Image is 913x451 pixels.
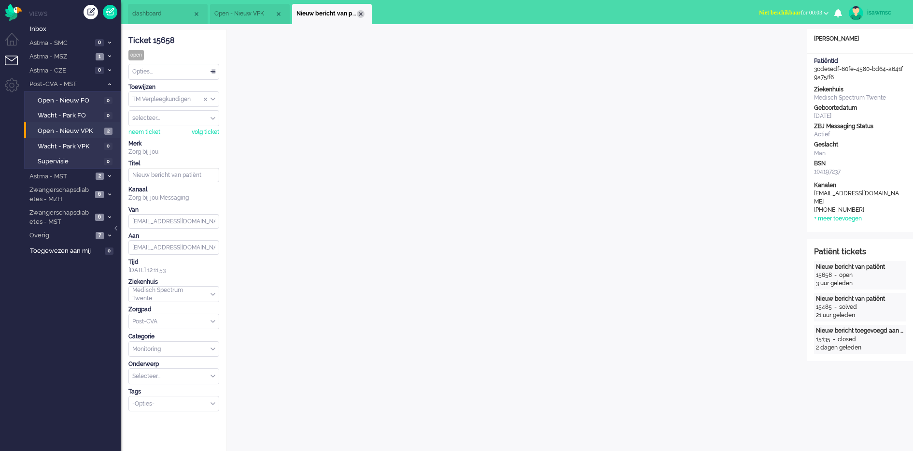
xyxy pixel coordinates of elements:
div: Categorie [128,333,219,341]
div: solved [839,303,857,311]
div: Actief [814,131,906,139]
div: Ziekenhuis [128,278,219,286]
span: Inbox [30,25,121,34]
button: Niet beschikbaarfor 00:03 [753,6,834,20]
div: Zorg bij jou [128,148,219,156]
a: Wacht - Park VPK 0 [28,141,120,151]
div: Medisch Spectrum Twente [814,94,906,102]
div: Titel [128,160,219,168]
div: Nieuw bericht van patiënt [816,263,904,271]
a: Supervisie 0 [28,156,120,166]
span: Zwangerschapsdiabetes - MZH [28,186,92,204]
span: Astma - CZE [28,66,92,75]
span: 0 [104,112,112,119]
div: Merk [128,140,219,148]
span: 1 [96,53,104,60]
div: [EMAIL_ADDRESS][DOMAIN_NAME] [814,189,901,206]
div: neem ticket [128,128,160,136]
div: 15485 [816,303,832,311]
div: open [128,50,144,60]
div: [PERSON_NAME] [807,35,913,43]
span: Open - Nieuw VPK [214,10,275,18]
span: Zwangerschapsdiabetes - MST [28,208,92,226]
div: open [839,271,853,279]
div: Geboortedatum [814,104,906,112]
li: Dashboard [128,4,208,24]
span: for 00:03 [759,9,822,16]
div: Tags [128,388,219,396]
div: Kanaal [128,186,219,194]
div: Toewijzen [128,83,219,91]
div: isawmsc [867,8,903,17]
div: ZBJ Messaging Status [814,122,906,131]
div: 15135 [816,335,830,344]
a: Wacht - Park FO 0 [28,110,120,120]
div: closed [838,335,856,344]
span: Toegewezen aan mij [30,247,102,256]
span: Overig [28,231,93,240]
span: 0 [104,97,112,104]
span: Supervisie [38,157,101,166]
span: Open - Nieuw VPK [38,127,102,136]
a: Open - Nieuw FO 0 [28,95,120,105]
span: 0 [104,143,112,150]
div: [PHONE_NUMBER] [814,206,901,214]
div: - [832,303,839,311]
span: 0 [105,247,113,255]
div: 15658 [816,271,832,279]
div: volg ticket [192,128,219,136]
span: Astma - MSZ [28,52,93,61]
li: View [210,4,290,24]
div: [DATE] 12:11:53 [128,258,219,275]
div: [DATE] [814,112,906,120]
span: 0 [104,158,112,165]
div: Close tab [275,10,282,18]
span: 6 [95,191,104,198]
div: Select Tags [128,396,219,412]
span: 0 [95,67,104,74]
div: Ziekenhuis [814,86,906,94]
div: Aan [128,232,219,240]
li: Tickets menu [5,56,27,77]
span: Nieuw bericht van patiënt [296,10,357,18]
span: Post-CVA - MST [28,80,103,89]
img: flow_omnibird.svg [5,4,22,21]
div: Man [814,149,906,158]
a: isawmsc [847,6,903,20]
div: Onderwerp [128,360,219,368]
div: Zorg bij jou Messaging [128,194,219,202]
img: avatar [849,6,863,20]
li: Dashboard menu [5,33,27,55]
div: Zorgpad [128,306,219,314]
div: Assign Group [128,91,219,107]
div: 3 uur geleden [816,279,904,288]
div: Geslacht [814,141,906,149]
span: Astma - SMC [28,39,92,48]
span: Wacht - Park FO [38,111,101,120]
span: dashboard [132,10,193,18]
a: Quick Ticket [103,5,117,19]
div: Kanalen [814,181,906,189]
a: Toegewezen aan mij 0 [28,245,121,256]
div: Close tab [357,10,365,18]
div: PatiëntId [814,57,906,65]
span: 2 [96,173,104,180]
div: Assign User [128,110,219,126]
a: Inbox [28,23,121,34]
span: Astma - MST [28,172,93,181]
div: Nieuw bericht van patiënt [816,295,904,303]
span: Wacht - Park VPK [38,142,101,151]
span: 2 [104,128,112,135]
span: 0 [95,39,104,46]
div: Van [128,206,219,214]
span: Open - Nieuw FO [38,96,101,105]
li: Niet beschikbaarfor 00:03 [753,3,834,24]
div: 104197237 [814,168,906,176]
div: Patiënt tickets [814,247,906,258]
div: Close tab [193,10,200,18]
div: + meer toevoegen [814,215,862,223]
span: 6 [95,214,104,221]
div: Nieuw bericht toegevoegd aan gesprek [816,327,904,335]
li: Admin menu [5,78,27,100]
div: Tijd [128,258,219,266]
